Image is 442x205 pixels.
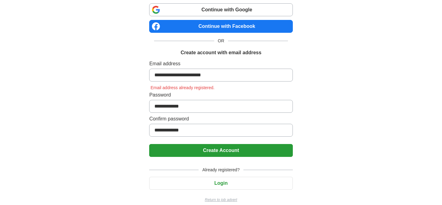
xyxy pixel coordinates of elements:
[149,60,293,67] label: Email address
[149,20,293,33] a: Continue with Facebook
[149,115,293,123] label: Confirm password
[149,180,293,186] a: Login
[180,49,261,56] h1: Create account with email address
[149,85,216,90] span: Email address already registered.
[199,167,243,173] span: Already registered?
[149,197,293,203] a: Return to job advert
[214,38,228,44] span: OR
[149,144,293,157] button: Create Account
[149,3,293,16] a: Continue with Google
[149,91,293,99] label: Password
[149,177,293,190] button: Login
